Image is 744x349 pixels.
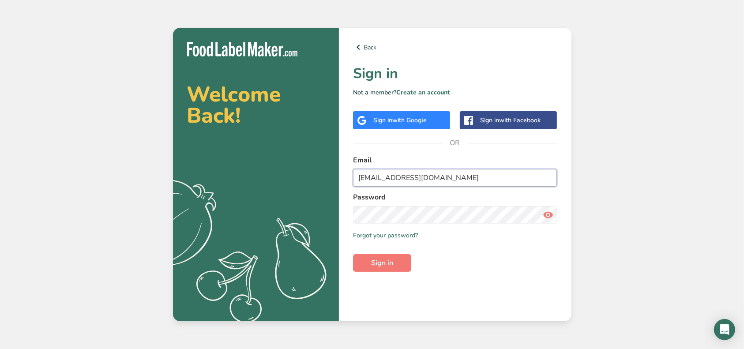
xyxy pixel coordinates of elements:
span: with Google [392,116,427,124]
img: Food Label Maker [187,42,297,56]
h1: Sign in [353,63,557,84]
div: Open Intercom Messenger [714,319,735,340]
div: Sign in [373,116,427,125]
input: Enter Your Email [353,169,557,187]
a: Back [353,42,557,53]
a: Create an account [396,88,450,97]
p: Not a member? [353,88,557,97]
button: Sign in [353,254,411,272]
span: with Facebook [499,116,541,124]
a: Forgot your password? [353,231,418,240]
label: Password [353,192,557,203]
label: Email [353,155,557,165]
span: OR [442,130,468,156]
h2: Welcome Back! [187,84,325,126]
div: Sign in [480,116,541,125]
span: Sign in [371,258,393,268]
